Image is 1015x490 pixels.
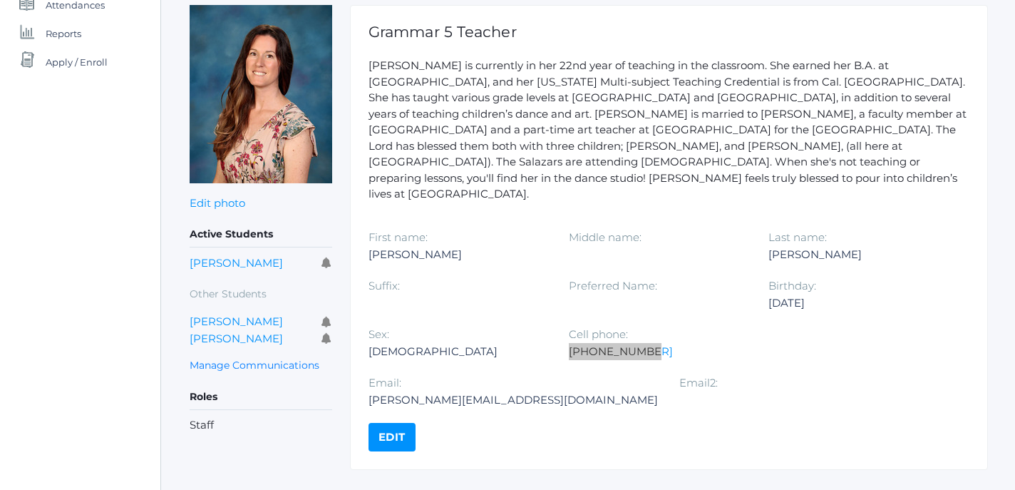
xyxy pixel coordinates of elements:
[369,279,400,292] label: Suffix:
[190,332,283,345] a: [PERSON_NAME]
[369,376,401,389] label: Email:
[569,279,657,292] label: Preferred Name:
[321,257,332,268] i: Receives communications for this student
[768,279,816,292] label: Birthday:
[768,230,827,244] label: Last name:
[190,223,332,247] h5: Active Students
[190,5,332,183] img: Rebecca Salazar
[190,282,332,306] h5: Other Students
[190,315,283,328] a: [PERSON_NAME]
[369,327,389,341] label: Sex:
[369,24,969,40] h1: Grammar 5 Teacher
[321,333,332,344] i: Receives communications for this student
[369,58,969,203] p: [PERSON_NAME] is currently in her 22nd year of teaching in the classroom. She earned her B.A. at ...
[321,317,332,327] i: Receives communications for this student
[190,417,332,434] li: Staff
[569,327,628,341] label: Cell phone:
[369,423,416,451] a: Edit
[679,376,718,389] label: Email2:
[768,246,947,263] div: [PERSON_NAME]
[369,230,428,244] label: First name:
[190,385,332,409] h5: Roles
[569,344,673,358] a: [PHONE_NUMBER]
[369,392,658,409] div: [PERSON_NAME][EMAIL_ADDRESS][DOMAIN_NAME]
[369,343,547,360] div: [DEMOGRAPHIC_DATA]
[569,230,642,244] label: Middle name:
[190,357,319,374] a: Manage Communications
[46,48,108,76] span: Apply / Enroll
[768,295,947,312] div: [DATE]
[46,19,81,48] span: Reports
[190,196,245,210] a: Edit photo
[190,256,283,270] a: [PERSON_NAME]
[369,246,547,263] div: [PERSON_NAME]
